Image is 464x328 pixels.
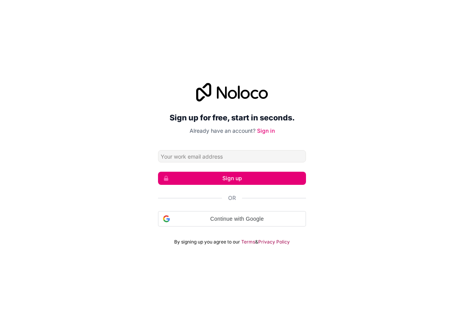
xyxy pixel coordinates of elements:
div: Continue with Google [158,211,306,227]
span: Or [228,194,236,202]
input: Email address [158,150,306,162]
a: Sign in [257,127,275,134]
h2: Sign up for free, start in seconds. [158,111,306,125]
button: Sign up [158,172,306,185]
a: Terms [241,239,255,245]
span: By signing up you agree to our [174,239,240,245]
span: Continue with Google [173,215,301,223]
span: Already have an account? [190,127,256,134]
a: Privacy Policy [258,239,290,245]
span: & [255,239,258,245]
